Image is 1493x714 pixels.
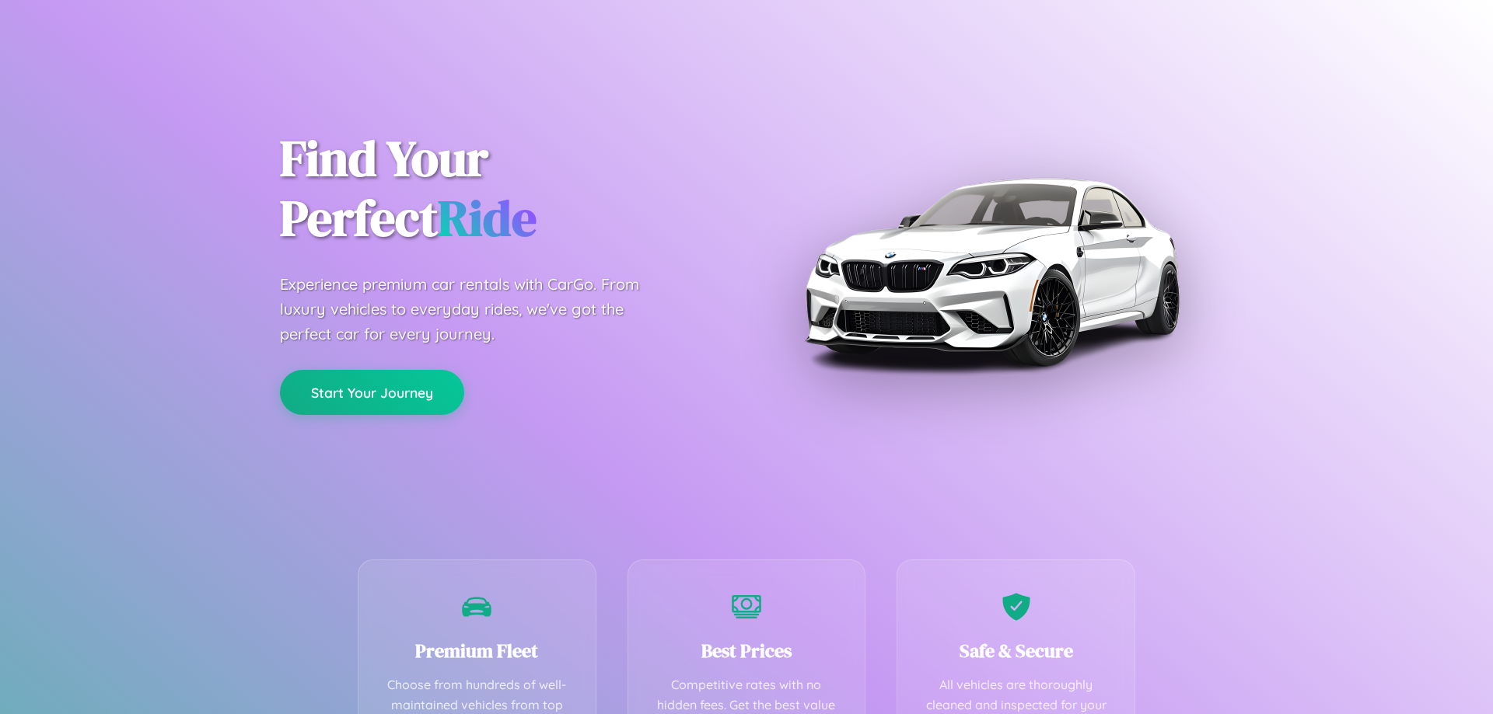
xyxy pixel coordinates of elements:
[652,638,842,663] h3: Best Prices
[797,78,1186,466] img: Premium BMW car rental vehicle
[280,272,669,347] p: Experience premium car rentals with CarGo. From luxury vehicles to everyday rides, we've got the ...
[921,638,1111,663] h3: Safe & Secure
[280,129,723,249] h1: Find Your Perfect
[280,370,464,415] button: Start Your Journey
[438,184,537,252] span: Ride
[382,638,572,663] h3: Premium Fleet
